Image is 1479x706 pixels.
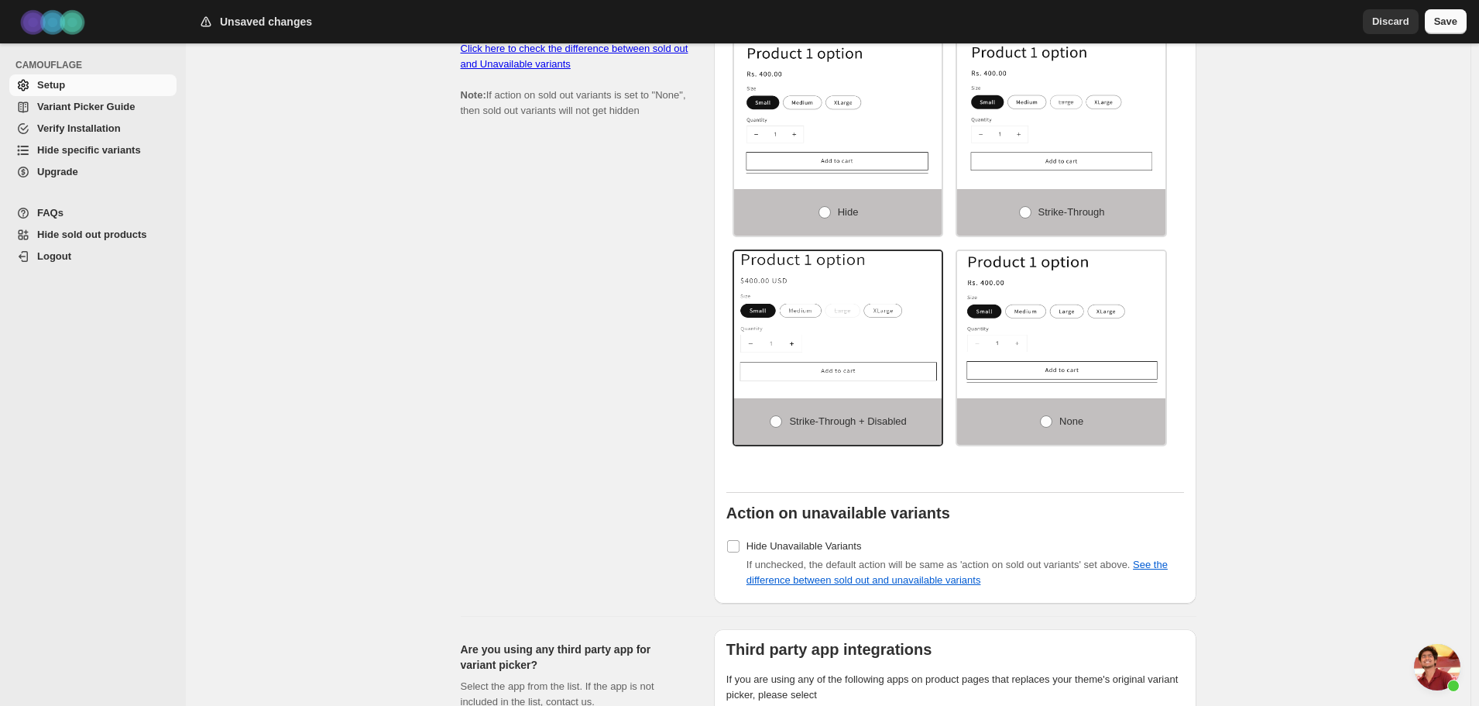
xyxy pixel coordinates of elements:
[957,42,1165,174] img: Strike-through
[746,540,862,552] span: Hide Unavailable Variants
[1425,9,1467,34] button: Save
[1059,415,1083,427] span: None
[37,229,147,240] span: Hide sold out products
[9,246,177,267] a: Logout
[9,161,177,183] a: Upgrade
[461,642,689,673] h2: Are you using any third party app for variant picker?
[838,206,859,218] span: Hide
[220,14,312,29] h2: Unsaved changes
[957,251,1165,383] img: None
[1414,644,1460,691] div: Open chat
[461,89,486,101] b: Note:
[9,224,177,246] a: Hide sold out products
[726,673,1179,701] span: If you are using any of the following apps on product pages that replaces your theme's original v...
[9,74,177,96] a: Setup
[1363,9,1419,34] button: Discard
[1434,14,1457,29] span: Save
[37,101,135,112] span: Variant Picker Guide
[746,559,1168,586] span: If unchecked, the default action will be same as 'action on sold out variants' set above.
[9,118,177,139] a: Verify Installation
[37,207,63,219] span: FAQs
[37,122,121,134] span: Verify Installation
[37,166,78,177] span: Upgrade
[726,505,950,522] b: Action on unavailable variants
[37,144,141,156] span: Hide specific variants
[734,42,942,174] img: Hide
[15,59,178,71] span: CAMOUFLAGE
[9,96,177,118] a: Variant Picker Guide
[726,641,932,658] b: Third party app integrations
[1372,14,1409,29] span: Discard
[37,250,71,262] span: Logout
[9,139,177,161] a: Hide specific variants
[734,251,942,383] img: Strike-through + Disabled
[37,79,65,91] span: Setup
[9,202,177,224] a: FAQs
[1038,206,1105,218] span: Strike-through
[789,415,906,427] span: Strike-through + Disabled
